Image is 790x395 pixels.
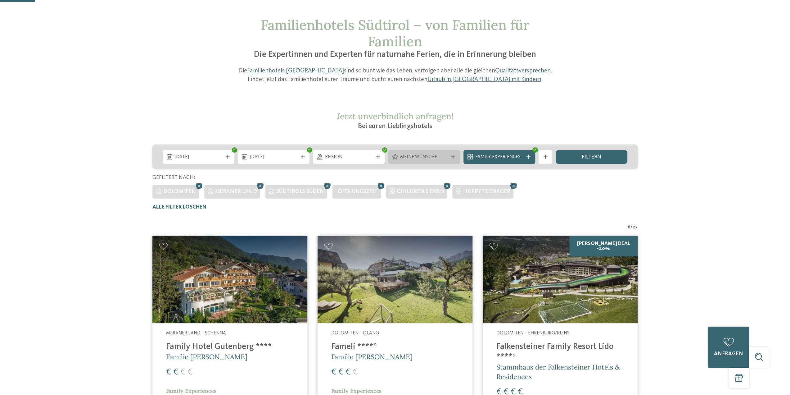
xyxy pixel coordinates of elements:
span: [DATE] [174,154,222,161]
span: Familienhotels Südtirol – von Familien für Familien [260,16,529,50]
span: Südtirols Süden [276,189,324,194]
span: HAPPY TEENAGER [463,189,510,194]
span: Familie [PERSON_NAME] [166,352,247,361]
span: Meraner Land [215,189,257,194]
span: / [630,224,633,231]
span: Region [325,154,373,161]
span: filtern [582,154,601,160]
img: Familienhotels gesucht? Hier findet ihr die besten! [318,236,472,323]
a: Qualitätsversprechen [495,68,550,74]
span: Gefiltert nach: [152,175,195,180]
h4: Falkensteiner Family Resort Lido ****ˢ [496,342,624,362]
span: Alle Filter löschen [152,204,206,210]
img: Family Hotel Gutenberg **** [152,236,307,323]
span: Dolomiten – Olang [331,331,379,336]
h4: Family Hotel Gutenberg **** [166,342,294,352]
span: Meraner Land – Schenna [166,331,226,336]
span: Jetzt unverbindlich anfragen! [336,111,453,122]
img: Familienhotels gesucht? Hier findet ihr die besten! [483,236,638,323]
span: Meine Wünsche [400,154,448,161]
span: [DATE] [250,154,298,161]
span: CHILDREN’S FARM [397,189,444,194]
span: € [345,368,351,377]
span: € [338,368,344,377]
span: Familie [PERSON_NAME] [331,352,413,361]
span: € [331,368,336,377]
a: anfragen [708,327,749,368]
span: € [187,368,193,377]
span: € [180,368,186,377]
span: Family Experiences [475,154,523,161]
span: Bei euren Lieblingshotels [358,123,432,130]
a: Familienhotels [GEOGRAPHIC_DATA] [247,68,344,74]
a: Urlaub in [GEOGRAPHIC_DATA] mit Kindern [427,76,541,83]
span: Stammhaus der Falkensteiner Hotels & Residences [496,363,620,381]
span: 27 [633,224,638,231]
span: Die Expertinnen und Experten für naturnahe Ferien, die in Erinnerung bleiben [254,50,536,59]
span: € [173,368,178,377]
span: € [166,368,171,377]
span: Family Experiences [166,387,217,394]
span: € [353,368,358,377]
span: Family Experiences [331,387,382,394]
span: anfragen [714,351,743,356]
span: 6 [628,224,630,231]
span: Dolomiten – Ehrenburg/Kiens [496,331,570,336]
span: Dolomiten [163,189,196,194]
p: Die sind so bunt wie das Leben, verfolgen aber alle die gleichen . Findet jetzt das Familienhotel... [233,67,558,84]
span: Öffnungszeit [337,189,377,194]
